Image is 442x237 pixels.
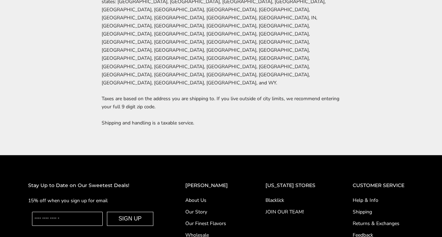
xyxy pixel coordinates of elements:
p: 15% off when you sign up for email [28,197,157,205]
h2: CUSTOMER SERVICE [353,181,414,190]
h2: [PERSON_NAME] [185,181,237,190]
button: SIGN UP [107,212,153,226]
p: Shipping and handling is a taxable service. [102,119,341,127]
a: Returns & Exchanges [353,220,414,227]
p: Taxes are based on the address you are shipping to. If you live outside of city limits, we recomm... [102,95,341,111]
h2: [US_STATE] STORES [265,181,325,190]
a: Blacklick [265,197,325,204]
a: Shipping [353,208,414,216]
a: Our Story [185,208,237,216]
a: About Us [185,197,237,204]
a: Help & Info [353,197,414,204]
h2: Stay Up to Date on Our Sweetest Deals! [28,181,157,190]
iframe: Sign Up via Text for Offers [6,210,73,231]
a: Our Finest Flavors [185,220,237,227]
a: JOIN OUR TEAM! [265,208,325,216]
